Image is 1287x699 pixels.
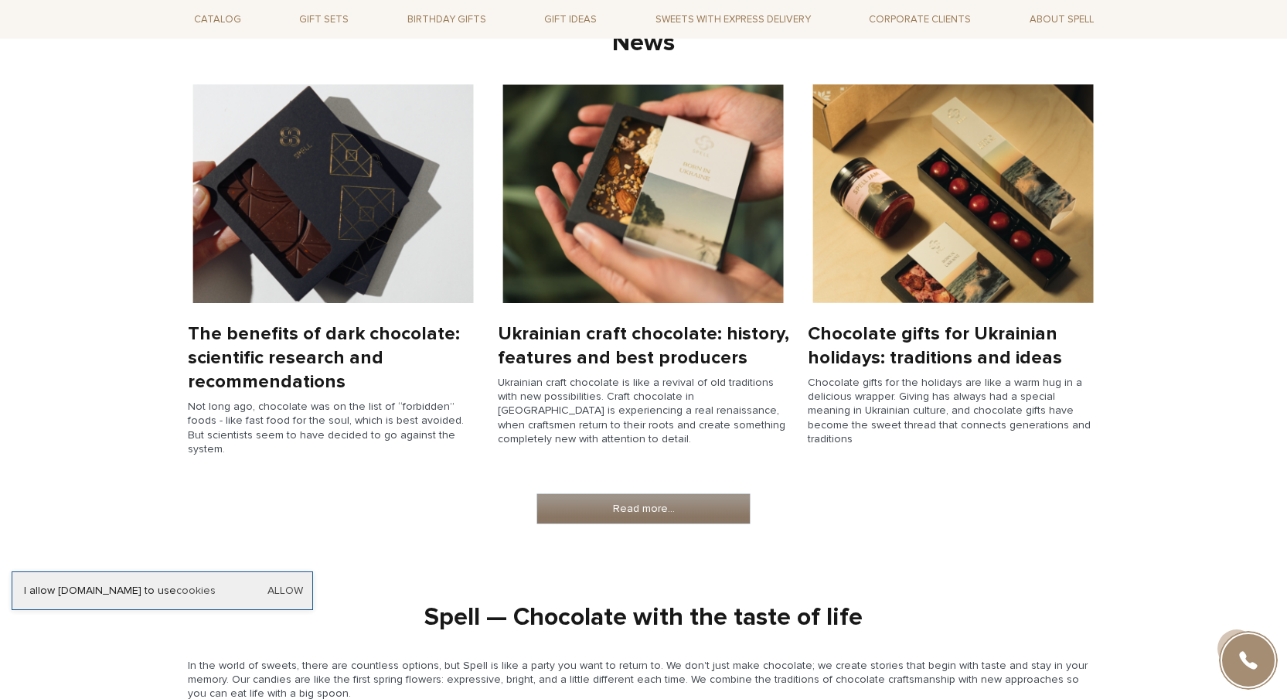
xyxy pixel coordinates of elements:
a: Allow [267,584,303,598]
img: Ukrainian craft chocolate: history, features and best producers [498,84,789,303]
div: Not long ago, chocolate was on the list of “forbidden” foods - like fast food for the soul, which... [188,400,479,456]
span: Catalog [188,8,247,32]
img: Chocolate gifts for Ukrainian holidays: traditions and ideas [808,84,1099,303]
span: Gift sets [293,8,355,32]
img: The benefits of dark chocolate: scientific research and recommendations [188,84,479,303]
div: The benefits of dark chocolate: scientific research and recommendations [188,322,479,394]
a: cookies [176,584,216,597]
div: Ukrainian craft chocolate is like a revival of old traditions with new possibilities. Craft choco... [498,376,789,446]
a: Sweets with express delivery [649,6,817,32]
div: News [188,27,1100,60]
div: Spell — Chocolate with the taste of life [179,602,1109,634]
span: Birthday gifts [401,8,492,32]
div: Ukrainian craft chocolate: history, features and best producers [498,322,789,370]
span: Gift ideas [538,8,603,32]
a: Read more... [537,494,750,523]
div: Chocolate gifts for Ukrainian holidays: traditions and ideas [808,322,1099,370]
div: Chocolate gifts for the holidays are like a warm hug in a delicious wrapper. Giving has always ha... [808,376,1099,446]
span: About Spell [1023,8,1100,32]
div: I allow [DOMAIN_NAME] to use [12,584,312,598]
a: Corporate clients [863,6,977,32]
